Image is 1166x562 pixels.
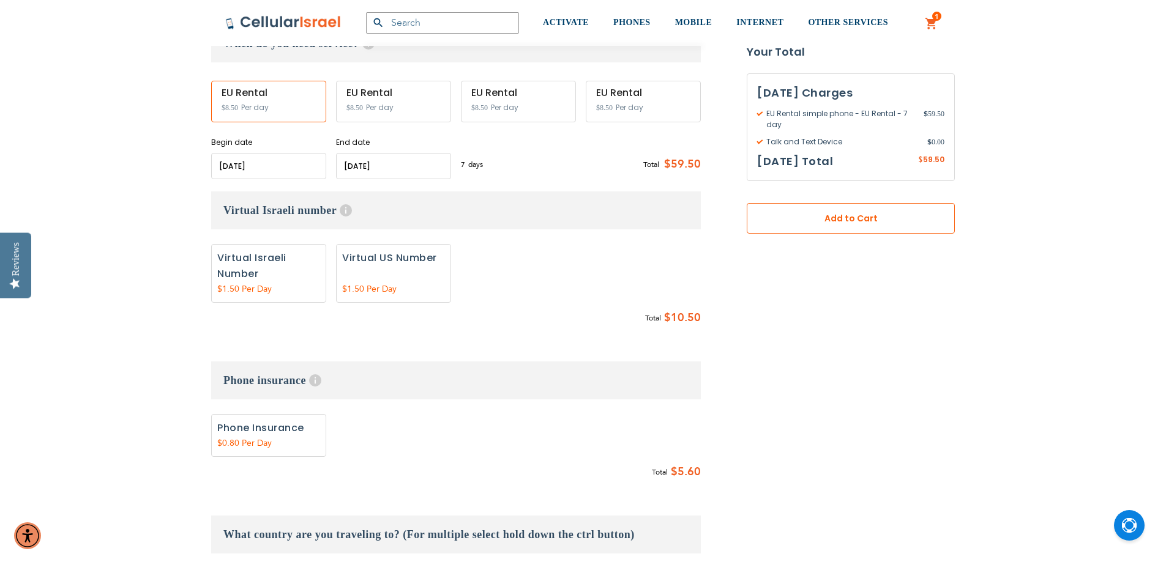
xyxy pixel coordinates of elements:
[675,18,712,27] span: MOBILE
[645,312,661,325] span: Total
[366,12,519,34] input: Search
[757,136,927,147] span: Talk and Text Device
[935,12,939,21] span: 1
[659,155,701,174] span: $59.50
[596,103,613,112] span: $8.50
[613,18,651,27] span: PHONES
[664,309,671,327] span: $
[747,203,955,234] button: Add to Cart
[461,159,468,170] span: 7
[468,159,483,170] span: days
[671,463,678,481] span: $
[652,466,668,479] span: Total
[596,87,690,98] div: EU Rental
[643,159,659,170] span: Total
[678,463,701,481] span: 5.60
[366,102,394,113] span: Per day
[211,153,326,179] input: MM/DD/YYYY
[757,108,924,130] span: EU Rental simple phone - EU Rental - 7 day
[918,155,923,166] span: $
[924,108,944,130] span: 59.50
[211,361,701,399] h3: Phone insurance
[340,204,352,216] span: Help
[471,103,488,112] span: $8.50
[787,212,914,225] span: Add to Cart
[927,136,932,147] span: $
[616,102,643,113] span: Per day
[491,102,518,113] span: Per day
[923,154,944,165] span: 59.50
[671,309,701,327] span: 10.50
[543,18,589,27] span: ACTIVATE
[14,522,41,549] div: Accessibility Menu
[736,18,783,27] span: INTERNET
[211,137,326,148] label: Begin date
[225,15,342,30] img: Cellular Israel Logo
[747,43,955,61] strong: Your Total
[336,153,451,179] input: MM/DD/YYYY
[309,374,321,386] span: Help
[925,17,938,31] a: 1
[346,103,363,112] span: $8.50
[211,191,701,229] h3: Virtual Israeli number
[808,18,888,27] span: OTHER SERVICES
[757,84,944,102] h3: [DATE] Charges
[241,102,269,113] span: Per day
[924,108,928,119] span: $
[471,87,566,98] div: EU Rental
[10,242,21,276] div: Reviews
[757,152,833,171] h3: [DATE] Total
[346,87,441,98] div: EU Rental
[211,516,701,553] h3: What country are you traveling to? (For multiple select hold down the ctrl button)
[336,137,451,148] label: End date
[222,103,238,112] span: $8.50
[927,136,944,147] span: 0.00
[222,87,316,98] div: EU Rental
